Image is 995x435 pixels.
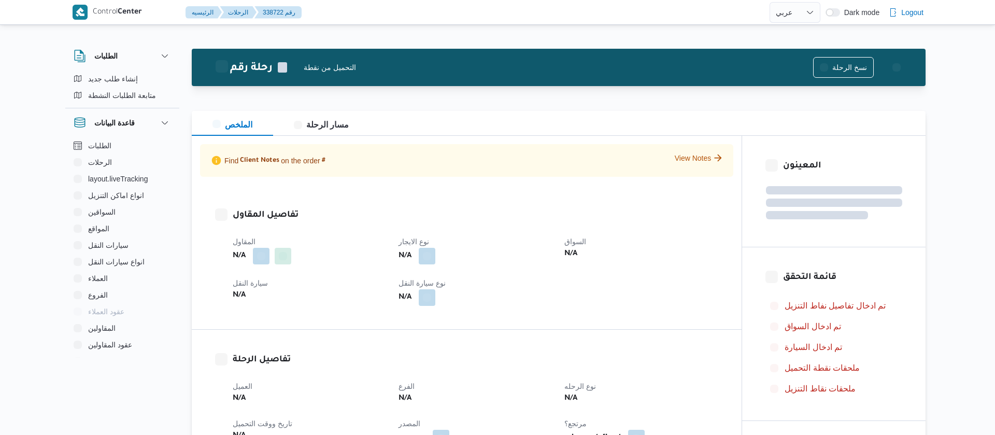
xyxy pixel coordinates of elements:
h3: قاعدة البيانات [94,117,135,129]
button: المواقع [69,220,175,237]
span: المصدر [399,419,420,428]
span: السواقين [88,206,116,218]
span: ملحقات نقاط التنزيل [785,384,856,393]
button: السواقين [69,204,175,220]
span: الفروع [88,289,108,301]
b: N/A [564,248,577,260]
button: layout.liveTracking [69,171,175,187]
span: نسخ الرحلة [832,61,867,74]
span: الرحلات [88,156,112,169]
img: X8yXhbKr1z7QwAAAABJRU5ErkJggg== [73,5,88,20]
button: نسخ الرحلة [813,57,874,78]
span: مرتجع؟ [564,419,587,428]
span: سيارة النقل [233,279,268,287]
span: انواع اماكن التنزيل [88,189,144,202]
button: 338722 رقم [254,6,302,19]
b: N/A [399,250,411,262]
button: عقود المقاولين [69,336,175,353]
button: View Notes [675,152,726,163]
h2: رحلة رقم [216,62,273,75]
span: Logout [901,6,923,19]
span: المقاول [233,237,255,246]
button: تم ادخال السواق [766,318,902,335]
span: تم ادخال تفاصيل نفاط التنزيل [785,300,886,312]
button: الرئيسيه [186,6,222,19]
b: N/A [233,250,246,262]
span: العملاء [88,272,108,285]
button: المقاولين [69,320,175,336]
span: ملحقات نقاط التنزيل [785,383,856,395]
div: الطلبات [65,71,179,108]
div: التحميل من نقطة [304,62,813,73]
span: Dark mode [840,8,879,17]
button: إنشاء طلب جديد [69,71,175,87]
h3: الطلبات [94,50,118,62]
h3: تفاصيل الرحلة [233,353,718,367]
button: متابعة الطلبات النشطة [69,87,175,104]
span: تم ادخال السواق [785,322,841,331]
button: قاعدة البيانات [74,117,171,129]
button: الرحلات [69,154,175,171]
span: سيارات النقل [88,239,129,251]
button: العملاء [69,270,175,287]
span: اجهزة التليفون [88,355,131,368]
span: الطلبات [88,139,111,152]
span: layout.liveTracking [88,173,148,185]
button: انواع سيارات النقل [69,254,175,270]
span: ملحقات نقطة التحميل [785,362,860,374]
span: مسار الرحلة [294,120,349,129]
span: السواق [564,237,586,246]
b: N/A [399,392,411,405]
span: نوع سيارة النقل [399,279,446,287]
span: الملخص [212,120,252,129]
span: تم ادخال السواق [785,320,841,333]
button: ملحقات نقطة التحميل [766,360,902,376]
span: الفرع [399,382,415,390]
button: سيارات النقل [69,237,175,254]
span: المواقع [88,222,109,235]
span: المقاولين [88,322,116,334]
span: تم ادخال السيارة [785,343,842,352]
span: عقود المقاولين [88,339,132,351]
button: انواع اماكن التنزيل [69,187,175,204]
button: اجهزة التليفون [69,353,175,370]
span: ملحقات نقطة التحميل [785,363,860,372]
span: متابعة الطلبات النشطة [88,89,156,102]
span: عقود العملاء [88,305,124,318]
span: نوع الايجار [399,237,429,246]
span: تاريخ ووقت التحميل [233,419,292,428]
b: N/A [399,291,411,304]
span: نوع الرحله [564,382,596,390]
span: العميل [233,382,252,390]
b: N/A [233,289,246,302]
button: الطلبات [74,50,171,62]
button: Logout [885,2,928,23]
button: ملحقات نقاط التنزيل [766,381,902,397]
span: Client Notes [240,157,279,165]
button: الفروع [69,287,175,303]
span: انواع سيارات النقل [88,256,145,268]
button: الطلبات [69,137,175,154]
p: Find on the order [208,152,327,169]
button: Actions [886,57,907,78]
b: N/A [564,392,577,405]
button: عقود العملاء [69,303,175,320]
span: # [322,157,325,165]
button: تم ادخال تفاصيل نفاط التنزيل [766,298,902,314]
b: Center [118,8,142,17]
span: تم ادخال تفاصيل نفاط التنزيل [785,301,886,310]
b: N/A [233,392,246,405]
h3: تفاصيل المقاول [233,208,718,222]
span: تم ادخال السيارة [785,341,842,354]
button: الرحلات [220,6,257,19]
span: إنشاء طلب جديد [88,73,138,85]
h3: المعينون [783,159,902,173]
h3: قائمة التحقق [783,271,902,285]
div: قاعدة البيانات [65,137,179,362]
button: تم ادخال السيارة [766,339,902,356]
